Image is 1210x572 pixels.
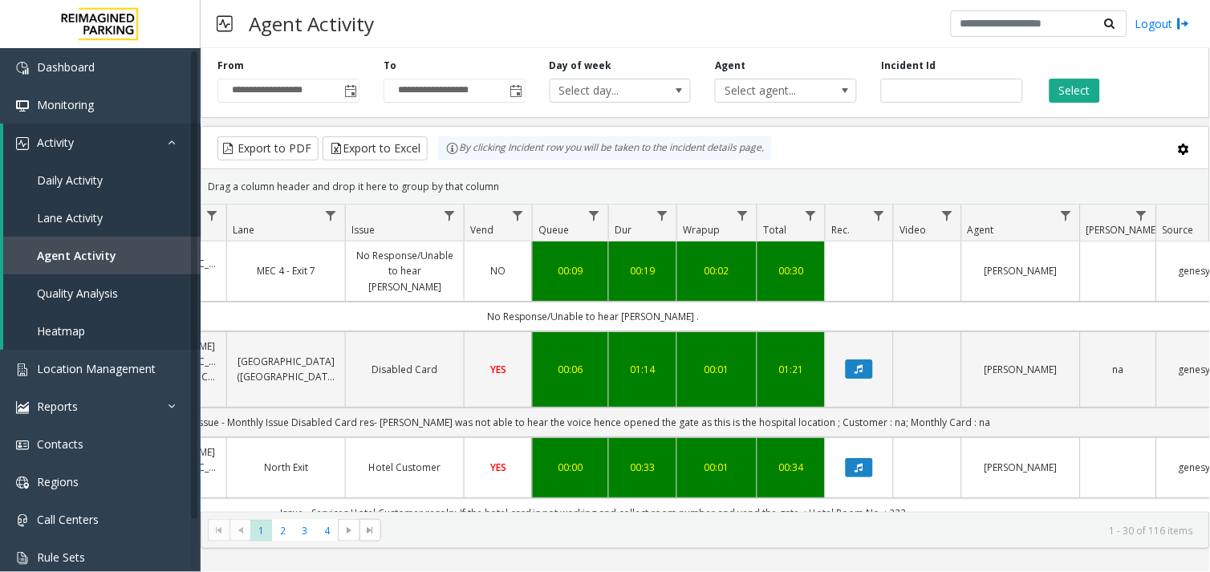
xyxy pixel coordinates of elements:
button: Select [1050,79,1100,103]
span: Go to the next page [338,519,359,542]
span: Agent [968,223,994,237]
div: By clicking Incident row you will be taken to the incident details page. [438,136,772,160]
span: Wrapup [683,223,720,237]
span: Dur [615,223,631,237]
span: Issue [351,223,375,237]
span: Rec. [831,223,850,237]
span: Rule Sets [37,550,85,565]
span: Location Management [37,361,156,376]
span: Queue [538,223,569,237]
a: [GEOGRAPHIC_DATA] ([GEOGRAPHIC_DATA]) [237,354,335,384]
span: Page 2 [272,520,294,542]
label: From [217,59,244,73]
label: Agent [715,59,745,73]
a: [PERSON_NAME] [972,460,1070,475]
span: Quality Analysis [37,286,118,301]
img: logout [1177,15,1190,32]
span: NO [491,264,506,278]
a: 00:01 [687,362,747,377]
span: Go to the last page [364,524,377,537]
a: 00:06 [542,362,599,377]
span: YES [490,363,506,376]
span: Total [763,223,786,237]
img: 'icon' [16,552,29,565]
span: Dashboard [37,59,95,75]
a: No Response/Unable to hear [PERSON_NAME] [355,248,454,294]
span: Page 3 [294,520,316,542]
a: 00:19 [619,263,667,278]
span: Vend [470,223,493,237]
h3: Agent Activity [241,4,382,43]
label: Incident Id [881,59,936,73]
a: Video Filter Menu [936,205,958,226]
span: Regions [37,474,79,489]
button: Export to Excel [323,136,428,160]
a: Parker Filter Menu [1131,205,1153,226]
a: 00:33 [619,460,667,475]
a: North Exit [237,460,335,475]
span: Lane [233,223,254,237]
span: Heatmap [37,323,85,339]
span: Source [1163,223,1194,237]
a: Location Filter Menu [201,205,223,226]
a: Activity [3,124,201,161]
a: 01:14 [619,362,667,377]
span: Select day... [550,79,663,102]
a: [PERSON_NAME] [972,263,1070,278]
a: 00:34 [767,460,815,475]
span: Toggle popup [507,79,525,102]
a: 01:21 [767,362,815,377]
span: Video [899,223,926,237]
a: Queue Filter Menu [583,205,605,226]
a: YES [474,460,522,475]
a: Lane Activity [3,199,201,237]
a: Dur Filter Menu [652,205,673,226]
img: 'icon' [16,514,29,527]
a: 00:01 [687,460,747,475]
a: 00:30 [767,263,815,278]
span: YES [490,460,506,474]
a: 00:02 [687,263,747,278]
a: Lane Filter Menu [320,205,342,226]
span: Monitoring [37,97,94,112]
span: Lane Activity [37,210,103,225]
span: Call Centers [37,512,99,527]
a: Quality Analysis [3,274,201,312]
a: Vend Filter Menu [507,205,529,226]
span: Agent Activity [37,248,116,263]
img: pageIcon [217,4,233,43]
span: Select agent... [716,79,828,102]
label: Day of week [550,59,612,73]
a: 00:09 [542,263,599,278]
span: Reports [37,399,78,414]
span: [PERSON_NAME] [1086,223,1159,237]
img: 'icon' [16,62,29,75]
a: [PERSON_NAME] [972,362,1070,377]
span: Daily Activity [37,172,103,188]
label: To [384,59,396,73]
div: 00:00 [542,460,599,475]
span: Contacts [37,436,83,452]
a: Issue Filter Menu [439,205,461,226]
button: Export to PDF [217,136,319,160]
a: Heatmap [3,312,201,350]
a: Wrapup Filter Menu [732,205,753,226]
a: Rec. Filter Menu [868,205,890,226]
a: Hotel Customer [355,460,454,475]
kendo-pager-info: 1 - 30 of 116 items [391,524,1193,538]
span: Page 1 [250,520,272,542]
a: NO [474,263,522,278]
div: Data table [201,205,1209,512]
span: Toggle popup [341,79,359,102]
a: Daily Activity [3,161,201,199]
